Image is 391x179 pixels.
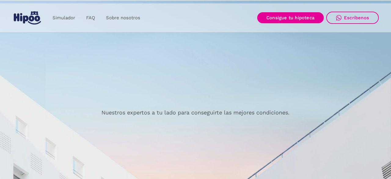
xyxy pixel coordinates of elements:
a: Escríbenos [326,12,379,24]
a: Simulador [47,12,81,24]
a: FAQ [81,12,100,24]
a: home [12,9,42,27]
a: Sobre nosotros [100,12,146,24]
div: Escríbenos [344,15,369,21]
a: Consigue tu hipoteca [257,12,324,23]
